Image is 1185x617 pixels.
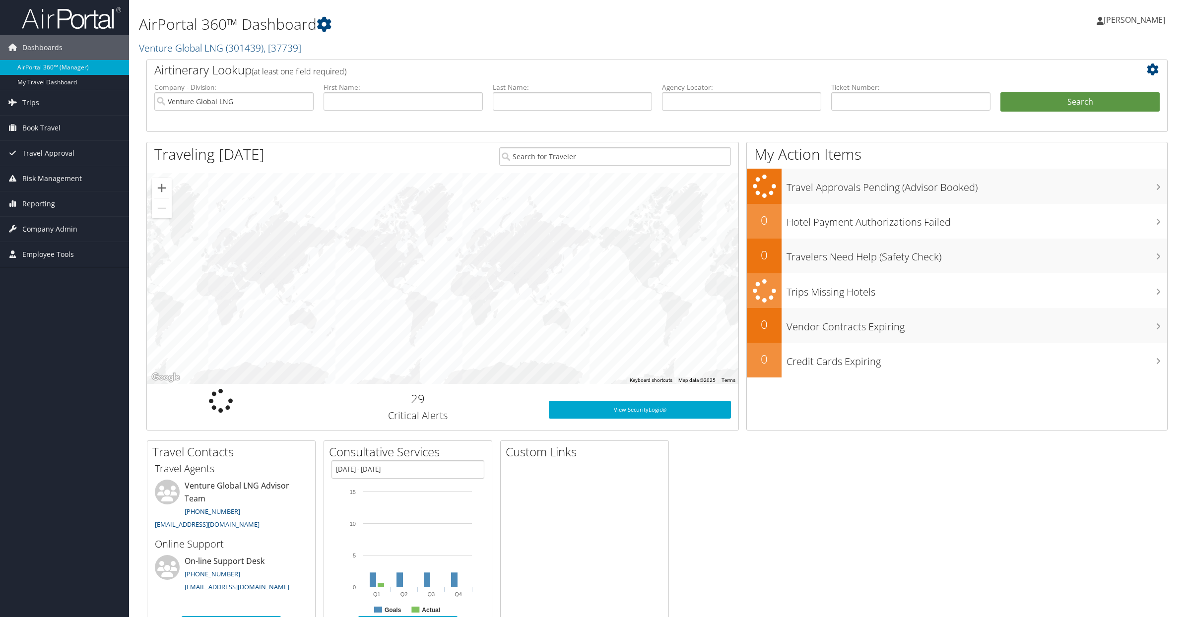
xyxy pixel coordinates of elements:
[747,308,1167,343] a: 0Vendor Contracts Expiring
[747,247,782,263] h2: 0
[350,489,356,495] tspan: 15
[787,350,1167,369] h3: Credit Cards Expiring
[499,147,731,166] input: Search for Traveler
[152,198,172,218] button: Zoom out
[154,82,314,92] label: Company - Division:
[302,409,534,423] h3: Critical Alerts
[747,351,782,368] h2: 0
[428,591,435,597] text: Q3
[787,210,1167,229] h3: Hotel Payment Authorizations Failed
[22,217,77,242] span: Company Admin
[185,582,289,591] a: [EMAIL_ADDRESS][DOMAIN_NAME]
[22,90,39,115] span: Trips
[139,14,830,35] h1: AirPortal 360™ Dashboard
[329,443,492,460] h2: Consultative Services
[226,41,263,55] span: ( 301439 )
[152,178,172,198] button: Zoom in
[400,591,408,597] text: Q2
[630,377,672,384] button: Keyboard shortcuts
[185,507,240,516] a: [PHONE_NUMBER]
[353,553,356,558] tspan: 5
[549,401,731,419] a: View SecurityLogic®
[722,377,735,383] a: Terms (opens in new tab)
[747,169,1167,204] a: Travel Approvals Pending (Advisor Booked)
[185,569,240,578] a: [PHONE_NUMBER]
[747,316,782,333] h2: 0
[455,591,462,597] text: Q4
[353,584,356,590] tspan: 0
[22,191,55,216] span: Reporting
[747,212,782,229] h2: 0
[747,273,1167,308] a: Trips Missing Hotels
[324,82,483,92] label: First Name:
[149,371,182,384] a: Open this area in Google Maps (opens a new window)
[373,591,381,597] text: Q1
[787,245,1167,264] h3: Travelers Need Help (Safety Check)
[747,204,1167,239] a: 0Hotel Payment Authorizations Failed
[302,390,534,407] h2: 29
[787,315,1167,334] h3: Vendor Contracts Expiring
[1104,14,1165,25] span: [PERSON_NAME]
[155,462,308,476] h3: Travel Agents
[422,607,440,614] text: Actual
[787,176,1167,194] h3: Travel Approvals Pending (Advisor Booked)
[1000,92,1160,112] button: Search
[22,242,74,267] span: Employee Tools
[150,555,313,596] li: On-line Support Desk
[678,377,716,383] span: Map data ©2025
[662,82,821,92] label: Agency Locator:
[149,371,182,384] img: Google
[493,82,652,92] label: Last Name:
[831,82,990,92] label: Ticket Number:
[350,521,356,527] tspan: 10
[385,607,401,614] text: Goals
[747,343,1167,377] a: 0Credit Cards Expiring
[747,144,1167,165] h1: My Action Items
[787,280,1167,299] h3: Trips Missing Hotels
[22,6,121,30] img: airportal-logo.png
[150,480,313,533] li: Venture Global LNG Advisor Team
[154,62,1075,78] h2: Airtinerary Lookup
[747,239,1167,273] a: 0Travelers Need Help (Safety Check)
[139,41,301,55] a: Venture Global LNG
[506,443,668,460] h2: Custom Links
[263,41,301,55] span: , [ 37739 ]
[22,35,63,60] span: Dashboards
[155,520,260,529] a: [EMAIL_ADDRESS][DOMAIN_NAME]
[152,443,315,460] h2: Travel Contacts
[22,116,61,140] span: Book Travel
[154,144,264,165] h1: Traveling [DATE]
[22,166,82,191] span: Risk Management
[1097,5,1175,35] a: [PERSON_NAME]
[22,141,74,166] span: Travel Approval
[155,537,308,551] h3: Online Support
[252,66,346,77] span: (at least one field required)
